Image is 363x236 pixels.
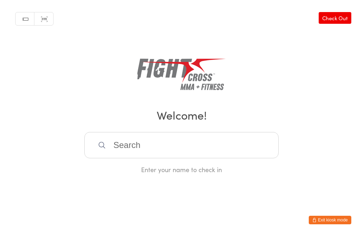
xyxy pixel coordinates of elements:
[84,132,279,158] input: Search
[7,107,356,123] h2: Welcome!
[137,47,226,97] img: Fightcross MMA & Fitness
[84,165,279,174] div: Enter your name to check in
[319,12,351,24] a: Check Out
[309,216,351,224] button: Exit kiosk mode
